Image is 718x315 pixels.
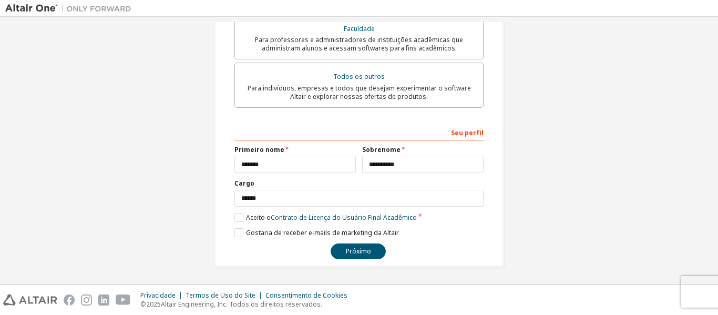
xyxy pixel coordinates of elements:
font: Sobrenome [362,145,401,154]
font: Para professores e administradores de instituições acadêmicas que administram alunos e acessam so... [255,35,463,53]
font: Acadêmico [383,213,417,222]
font: Contrato de Licença do Usuário Final [271,213,382,222]
font: Consentimento de Cookies [265,291,347,300]
img: linkedin.svg [98,294,109,306]
font: Privacidade [140,291,176,300]
font: Para indivíduos, empresas e todos que desejam experimentar o software Altair e explorar nossas of... [248,84,471,101]
font: Todos os outros [333,72,385,81]
img: youtube.svg [116,294,131,306]
button: Próximo [331,243,386,259]
font: Seu perfil [451,128,484,137]
font: Altair Engineering, Inc. Todos os direitos reservados. [161,300,322,309]
font: © [140,300,146,309]
font: Cargo [234,179,254,188]
img: facebook.svg [64,294,75,306]
font: Faculdade [344,24,375,33]
img: Altair Um [5,3,137,14]
font: Próximo [346,247,371,256]
font: 2025 [146,300,161,309]
font: Gostaria de receber e-mails de marketing da Altair [246,228,399,237]
font: Primeiro nome [234,145,284,154]
font: Termos de Uso do Site [186,291,255,300]
img: instagram.svg [81,294,92,306]
img: altair_logo.svg [3,294,57,306]
font: Aceito o [246,213,271,222]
